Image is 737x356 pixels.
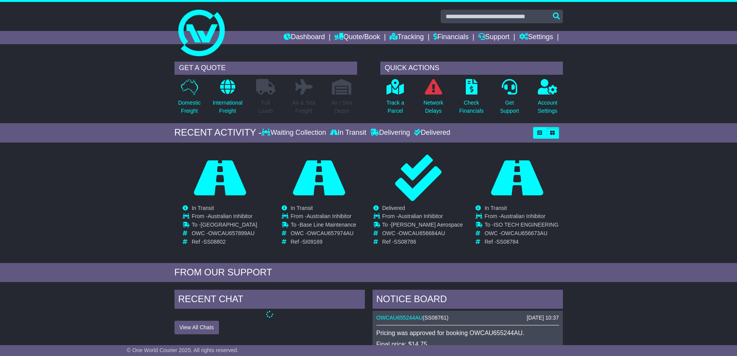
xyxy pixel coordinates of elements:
td: OWC - [484,230,558,239]
span: ISO TECH ENGINEERING [494,222,559,228]
div: Waiting Collection [262,129,328,137]
span: OWCAU657974AU [307,230,354,236]
a: Settings [519,31,553,44]
div: ( ) [376,315,559,321]
a: AccountSettings [537,79,558,119]
a: Track aParcel [386,79,405,119]
span: SS08802 [203,239,226,245]
td: From - [291,213,356,222]
p: Get Support [500,99,519,115]
span: SS08786 [394,239,416,245]
a: NetworkDelays [423,79,443,119]
div: FROM OUR SUPPORT [174,267,563,278]
span: Delivered [382,205,405,211]
div: NOTICE BOARD [373,290,563,311]
p: Track a Parcel [386,99,404,115]
span: SS08784 [496,239,519,245]
div: Delivered [412,129,450,137]
p: Check Financials [459,99,484,115]
td: Ref - [484,239,558,245]
a: GetSupport [499,79,519,119]
span: Australian Inhibitor [501,213,545,219]
td: From - [484,213,558,222]
a: DomesticFreight [178,79,201,119]
button: View All Chats [174,321,219,334]
div: RECENT CHAT [174,290,365,311]
div: QUICK ACTIONS [380,62,563,75]
p: Domestic Freight [178,99,200,115]
td: To - [291,222,356,230]
a: InternationalFreight [212,79,243,119]
a: CheckFinancials [459,79,484,119]
span: [GEOGRAPHIC_DATA] [201,222,257,228]
td: From - [192,213,257,222]
td: OWC - [291,230,356,239]
a: Financials [433,31,469,44]
span: SI09169 [303,239,323,245]
td: From - [382,213,463,222]
span: OWCAU656673AU [501,230,547,236]
span: Australian Inhibitor [306,213,351,219]
div: In Transit [328,129,368,137]
span: OWCAU657899AU [208,230,255,236]
td: OWC - [192,230,257,239]
td: OWC - [382,230,463,239]
a: Quote/Book [334,31,380,44]
span: Australian Inhibitor [208,213,253,219]
div: Delivering [368,129,412,137]
td: To - [382,222,463,230]
td: To - [192,222,257,230]
span: Base Line Maintenance [300,222,356,228]
div: GET A QUOTE [174,62,357,75]
span: In Transit [291,205,313,211]
span: In Transit [192,205,214,211]
span: Australian Inhibitor [398,213,443,219]
p: Pricing was approved for booking OWCAU655244AU. [376,329,559,337]
span: [PERSON_NAME] Aerospace [391,222,463,228]
p: Air / Sea Depot [332,99,352,115]
span: © One World Courier 2025. All rights reserved. [127,347,239,353]
td: Ref - [382,239,463,245]
a: OWCAU655244AU [376,315,423,321]
span: In Transit [484,205,507,211]
a: Dashboard [284,31,325,44]
p: Final price: $14.75. [376,341,559,348]
div: RECENT ACTIVITY - [174,127,262,138]
p: Full Loads [256,99,275,115]
p: Network Delays [423,99,443,115]
span: SS08761 [424,315,447,321]
p: Account Settings [538,99,557,115]
span: OWCAU656684AU [399,230,445,236]
td: Ref - [192,239,257,245]
a: Support [478,31,510,44]
p: International Freight [213,99,243,115]
td: Ref - [291,239,356,245]
p: Air & Sea Freight [292,99,315,115]
a: Tracking [390,31,424,44]
div: [DATE] 10:37 [527,315,559,321]
td: To - [484,222,558,230]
